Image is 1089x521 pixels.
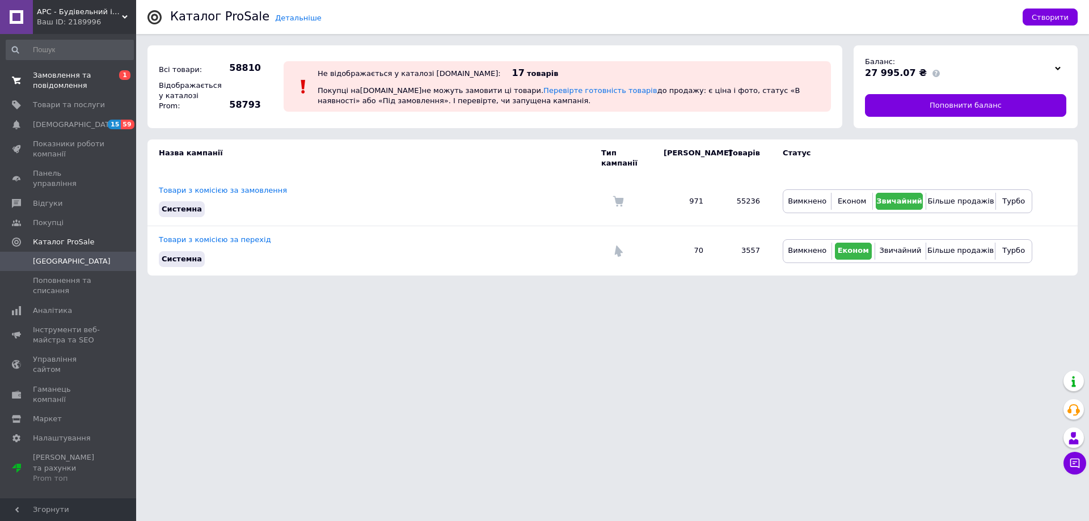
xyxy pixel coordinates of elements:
span: Вимкнено [788,197,826,205]
span: Більше продажів [927,197,994,205]
span: 15 [108,120,121,129]
span: 1 [119,70,130,80]
button: Більше продажів [929,243,992,260]
span: Більше продажів [927,246,994,255]
span: Системна [162,205,202,213]
span: АРС - Будівельний інтернет-гіпермаркет [37,7,122,17]
a: Товари з комісією за перехід [159,235,271,244]
span: Замовлення та повідомлення [33,70,105,91]
button: Створити [1023,9,1078,26]
span: 58793 [221,99,261,111]
span: Показники роботи компанії [33,139,105,159]
button: Турбо [999,193,1029,210]
div: Не відображається у каталозі [DOMAIN_NAME]: [318,69,501,78]
button: Турбо [998,243,1029,260]
span: [GEOGRAPHIC_DATA] [33,256,111,266]
div: Всі товари: [156,62,218,78]
span: Відгуки [33,198,62,209]
a: Детальніше [275,14,322,22]
span: Звичайний [879,246,921,255]
a: Поповнити баланс [865,94,1066,117]
button: Вимкнено [786,243,829,260]
span: Поповнити баланс [930,100,1002,111]
span: Управління сайтом [33,354,105,375]
span: Економ [838,246,869,255]
span: Товари та послуги [33,100,105,110]
span: Баланс: [865,57,895,66]
span: Аналітика [33,306,72,316]
span: Покупці [33,218,64,228]
span: Маркет [33,414,62,424]
td: [PERSON_NAME] [652,139,715,177]
span: товарів [527,69,558,78]
div: Prom топ [33,473,105,484]
span: Турбо [1002,246,1025,255]
span: 58810 [221,62,261,74]
img: Комісія за замовлення [613,196,624,207]
td: 971 [652,177,715,226]
button: Більше продажів [929,193,992,210]
span: 27 995.07 ₴ [865,67,927,78]
span: Системна [162,255,202,263]
span: Звичайний [876,197,922,205]
span: Економ [838,197,866,205]
span: 59 [121,120,134,129]
span: Гаманець компанії [33,384,105,405]
span: Інструменти веб-майстра та SEO [33,325,105,345]
span: Каталог ProSale [33,237,94,247]
a: Товари з комісією за замовлення [159,186,287,194]
button: Чат з покупцем [1063,452,1086,475]
span: [PERSON_NAME] та рахунки [33,452,105,484]
span: Налаштування [33,433,91,443]
button: Звичайний [876,193,923,210]
button: Звичайний [878,243,923,260]
button: Економ [835,243,872,260]
div: Ваш ID: 2189996 [37,17,136,27]
td: 55236 [715,177,771,226]
img: Комісія за перехід [613,245,624,257]
td: 70 [652,226,715,276]
span: Поповнення та списання [33,276,105,296]
span: Панель управління [33,168,105,189]
span: Вимкнено [788,246,826,255]
img: :exclamation: [295,78,312,95]
span: Створити [1032,13,1069,22]
td: Назва кампанії [147,139,601,177]
span: Покупці на [DOMAIN_NAME] не можуть замовити ці товари. до продажу: є ціна і фото, статус «В наявн... [318,86,800,105]
span: [DEMOGRAPHIC_DATA] [33,120,117,130]
td: Товарів [715,139,771,177]
div: Відображається у каталозі Prom: [156,78,218,115]
button: Вимкнено [786,193,828,210]
button: Економ [834,193,869,210]
span: Турбо [1002,197,1025,205]
td: Статус [771,139,1032,177]
td: 3557 [715,226,771,276]
a: Перевірте готовність товарів [543,86,657,95]
input: Пошук [6,40,134,60]
div: Каталог ProSale [170,11,269,23]
span: 17 [512,67,525,78]
td: Тип кампанії [601,139,652,177]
